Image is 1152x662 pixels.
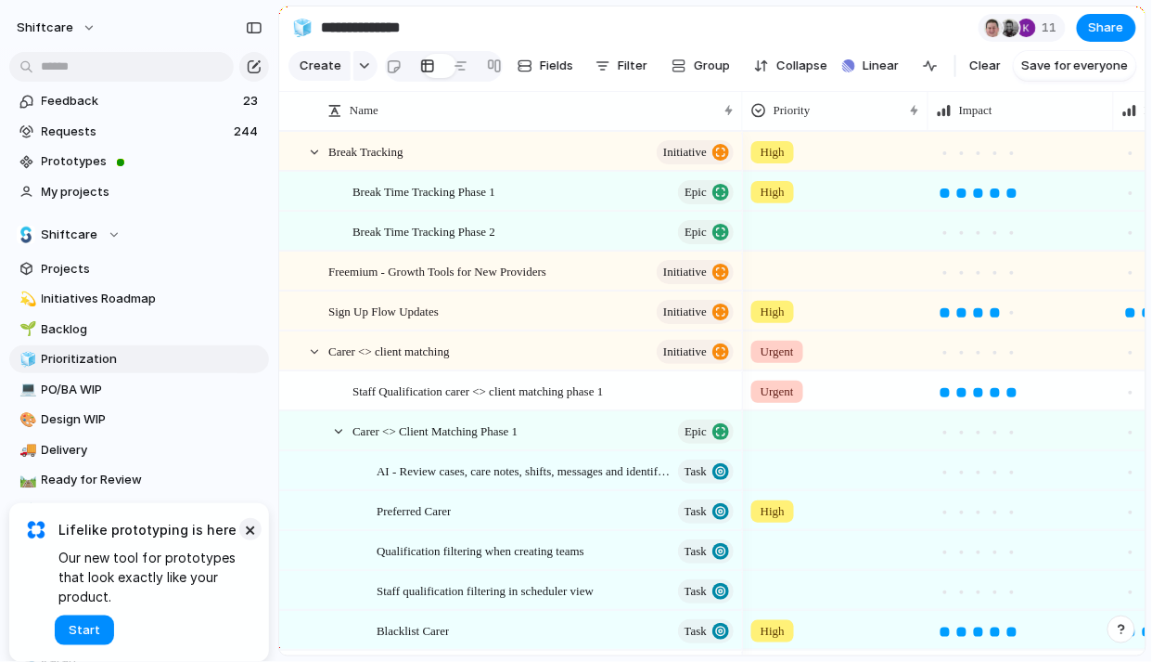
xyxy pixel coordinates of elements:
[377,460,672,481] span: AI - Review cases, care notes, shifts, messages and identify highlights risks against care plan g...
[9,285,269,313] a: 💫Initiatives Roadmap
[377,500,451,521] span: Preferred Carer
[300,57,341,75] span: Create
[835,52,906,80] button: Linear
[685,459,707,485] span: Task
[42,290,262,308] span: Initiatives Roadmap
[685,499,707,525] span: Task
[42,381,262,399] span: PO/BA WIP
[774,101,811,120] span: Priority
[510,51,581,81] button: Fields
[685,578,707,604] span: Task
[19,379,32,400] div: 💻
[9,316,269,344] a: 🌱Backlog
[288,51,351,81] button: Create
[657,260,734,284] button: initiative
[761,183,785,201] span: High
[17,290,35,308] button: 💫
[42,320,262,339] span: Backlog
[17,410,35,429] button: 🎨
[678,500,734,524] button: Task
[19,470,32,491] div: 🛤️
[1042,19,1062,37] span: 11
[618,57,647,75] span: Filter
[17,19,73,37] span: shiftcare
[685,539,707,565] span: Task
[17,501,35,520] button: 📣
[663,259,707,285] span: initiative
[377,619,449,641] span: Blacklist Carer
[761,502,785,521] span: High
[694,57,730,75] span: Group
[350,101,378,120] span: Name
[42,410,262,429] span: Design WIP
[42,471,262,489] span: Ready for Review
[352,180,495,201] span: Break Time Tracking Phase 1
[1021,57,1129,75] span: Save for everyone
[761,303,785,321] span: High
[9,118,269,146] a: Requests244
[17,471,35,489] button: 🛤️
[328,340,450,361] span: Carer <> client matching
[663,299,707,325] span: initiative
[657,340,734,364] button: initiative
[292,15,313,40] div: 🧊
[58,548,241,606] span: Our new tool for prototypes that look exactly like your product.
[288,13,317,43] button: 🧊
[9,178,269,206] a: My projects
[42,501,262,520] span: Post-Release Dashboard
[9,466,269,494] a: 🛤️Ready for Review
[678,420,734,444] button: Epic
[678,539,734,564] button: Task
[662,51,739,81] button: Group
[663,139,707,165] span: initiative
[19,500,32,521] div: 📣
[588,51,655,81] button: Filter
[685,618,707,644] span: Task
[9,345,269,373] a: 🧊Prioritization
[377,579,594,601] span: Staff qualification filtering in scheduler view
[243,92,262,110] span: 23
[9,406,269,434] a: 🎨Design WIP
[234,123,262,141] span: 244
[58,522,241,539] span: Lifelike prototyping is here
[9,255,269,283] a: Projects
[776,57,827,75] span: Collapse
[328,140,403,162] span: Break Tracking
[678,220,734,244] button: Epic
[9,148,269,175] a: Prototypes
[685,179,707,205] span: Epic
[9,497,269,525] a: 📣Post-Release Dashboard
[9,87,269,115] a: Feedback23
[9,376,269,404] a: 💻PO/BA WIP
[352,220,495,241] span: Break Time Tracking Phase 2
[239,518,262,540] button: Dismiss
[19,289,32,310] div: 💫
[19,439,32,461] div: 🚚
[678,619,734,643] button: Task
[747,51,835,81] button: Collapse
[678,579,734,604] button: Task
[42,123,228,141] span: Requests
[42,350,262,369] span: Prioritization
[19,318,32,340] div: 🌱
[328,260,546,281] span: Freemium - Growth Tools for New Providers
[962,51,1008,81] button: Clear
[685,219,707,245] span: Epic
[17,320,35,339] button: 🌱
[42,152,262,171] span: Prototypes
[663,339,707,365] span: initiative
[685,419,707,445] span: Epic
[69,621,100,640] span: Start
[863,57,899,75] span: Linear
[9,221,269,249] button: Shiftcare
[761,383,794,401] span: Urgent
[55,616,114,645] button: Start
[959,101,992,120] span: Impact
[540,57,573,75] span: Fields
[42,183,262,201] span: My projects
[42,92,237,110] span: Feedback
